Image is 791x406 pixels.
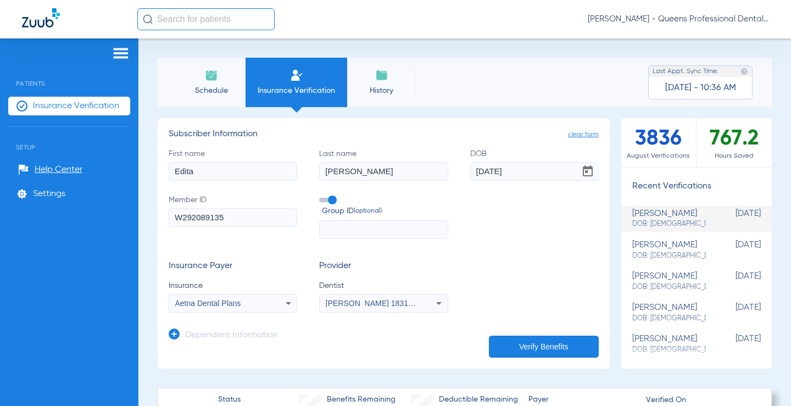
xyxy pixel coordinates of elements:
[218,394,241,405] span: Status
[319,148,448,181] label: Last name
[169,162,297,181] input: First name
[489,336,599,358] button: Verify Benefits
[319,261,448,272] h3: Provider
[8,63,130,87] span: Patients
[22,8,60,27] img: Zuub Logo
[185,330,277,341] h3: Dependent Information
[706,240,761,260] span: [DATE]
[621,181,772,192] h3: Recent Verifications
[632,271,706,292] div: [PERSON_NAME]
[290,69,303,82] img: Manual Insurance Verification
[354,205,382,217] small: (optional)
[169,261,297,272] h3: Insurance Payer
[33,188,65,199] span: Settings
[470,148,599,181] label: DOB
[439,394,518,405] span: Deductible Remaining
[665,82,736,93] span: [DATE] - 10:36 AM
[632,334,706,354] div: [PERSON_NAME]
[621,151,696,162] span: August Verifications
[137,8,275,30] input: Search for patients
[740,68,748,75] img: last sync help info
[375,69,388,82] img: History
[185,85,237,96] span: Schedule
[327,394,396,405] span: Benefits Remaining
[621,118,697,167] div: 3836
[355,85,408,96] span: History
[697,151,772,162] span: Hours Saved
[632,209,706,229] div: [PERSON_NAME]
[736,353,791,406] iframe: Chat Widget
[35,164,82,175] span: Help Center
[175,299,241,308] span: Aetna Dental Plans
[169,208,297,227] input: Member ID
[169,129,599,140] h3: Subscriber Information
[632,219,706,229] span: DOB: [DEMOGRAPHIC_DATA]
[169,148,297,181] label: First name
[632,240,706,260] div: [PERSON_NAME]
[632,303,706,323] div: [PERSON_NAME]
[326,299,434,308] span: [PERSON_NAME] 1831170430
[697,118,772,167] div: 767.2
[205,69,218,82] img: Schedule
[653,66,718,77] span: Last Appt. Sync Time:
[470,162,599,181] input: DOBOpen calendar
[112,47,130,60] img: hamburger-icon
[632,282,706,292] span: DOB: [DEMOGRAPHIC_DATA]
[632,314,706,324] span: DOB: [DEMOGRAPHIC_DATA]
[143,14,153,24] img: Search Icon
[8,127,130,151] span: Setup
[169,194,297,240] label: Member ID
[18,164,82,175] a: Help Center
[528,394,637,405] span: Payer
[706,334,761,354] span: [DATE]
[646,394,754,406] span: Verified On
[632,345,706,355] span: DOB: [DEMOGRAPHIC_DATA]
[706,303,761,323] span: [DATE]
[319,162,448,181] input: Last name
[568,129,599,140] span: clear form
[588,14,769,25] span: [PERSON_NAME] - Queens Professional Dental Care
[169,280,297,291] span: Insurance
[632,251,706,261] span: DOB: [DEMOGRAPHIC_DATA]
[577,160,599,182] button: Open calendar
[319,280,448,291] span: Dentist
[322,205,448,217] span: Group ID
[706,209,761,229] span: [DATE]
[706,271,761,292] span: [DATE]
[33,101,119,112] span: Insurance Verification
[254,85,339,96] span: Insurance Verification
